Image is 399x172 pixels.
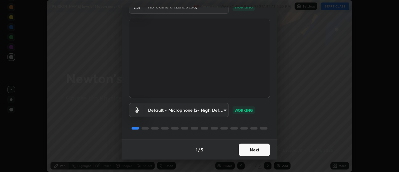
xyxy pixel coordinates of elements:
p: WORKING [234,107,253,113]
h4: 1 [196,146,198,153]
h4: / [198,146,200,153]
button: Next [239,144,270,156]
div: HD Camera (2e7e:0c3d) [144,103,229,117]
h4: 5 [201,146,203,153]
